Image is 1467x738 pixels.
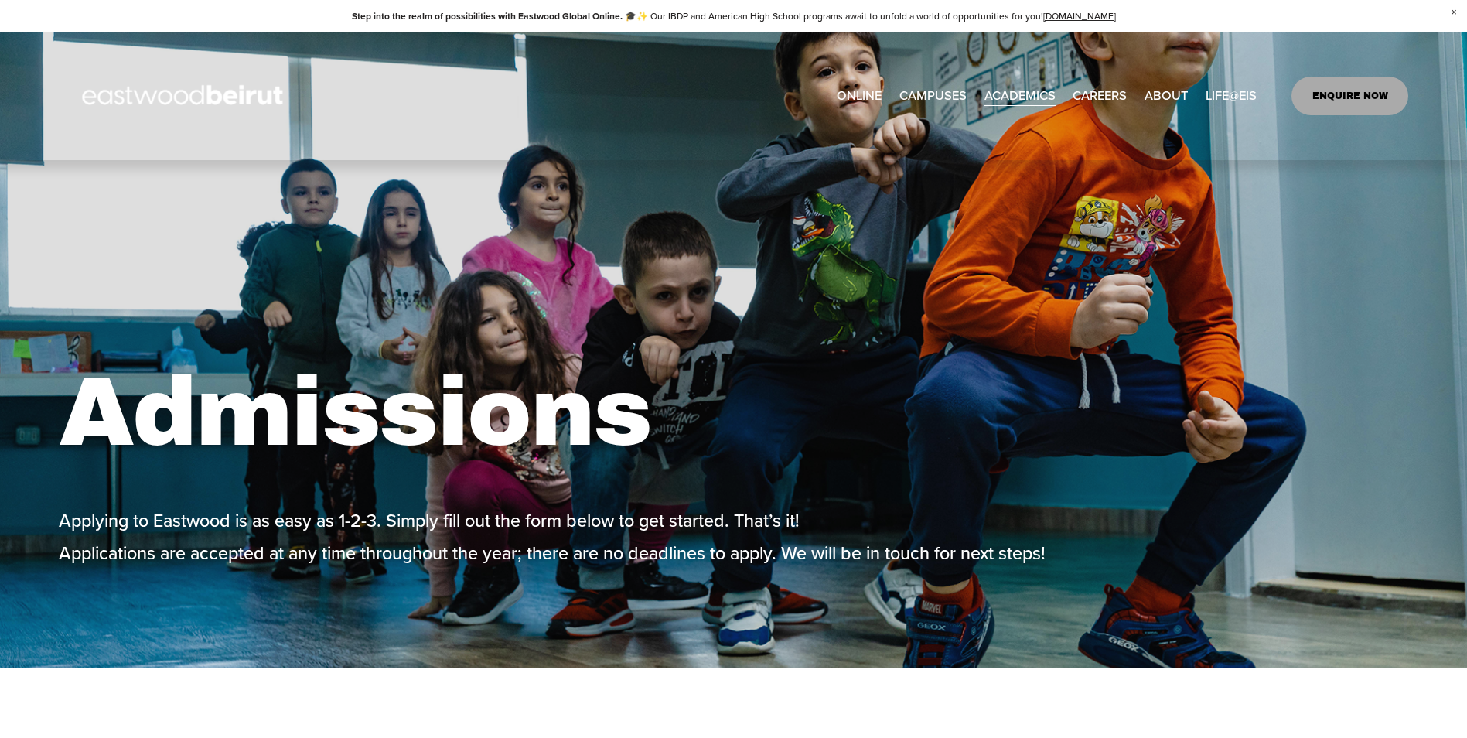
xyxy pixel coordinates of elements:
[59,504,1069,569] p: Applying to Eastwood is as easy as 1-2-3. Simply fill out the form below to get started. That’s i...
[1291,77,1408,115] a: ENQUIRE NOW
[1043,9,1116,22] a: [DOMAIN_NAME]
[1073,83,1127,108] a: CAREERS
[1145,84,1188,108] span: ABOUT
[984,84,1056,108] span: ACADEMICS
[59,56,311,135] img: EastwoodIS Global Site
[1206,83,1257,108] a: folder dropdown
[899,84,967,108] span: CAMPUSES
[837,83,882,108] a: ONLINE
[899,83,967,108] a: folder dropdown
[1206,84,1257,108] span: LIFE@EIS
[1145,83,1188,108] a: folder dropdown
[59,354,1408,471] h1: Admissions
[984,83,1056,108] a: folder dropdown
